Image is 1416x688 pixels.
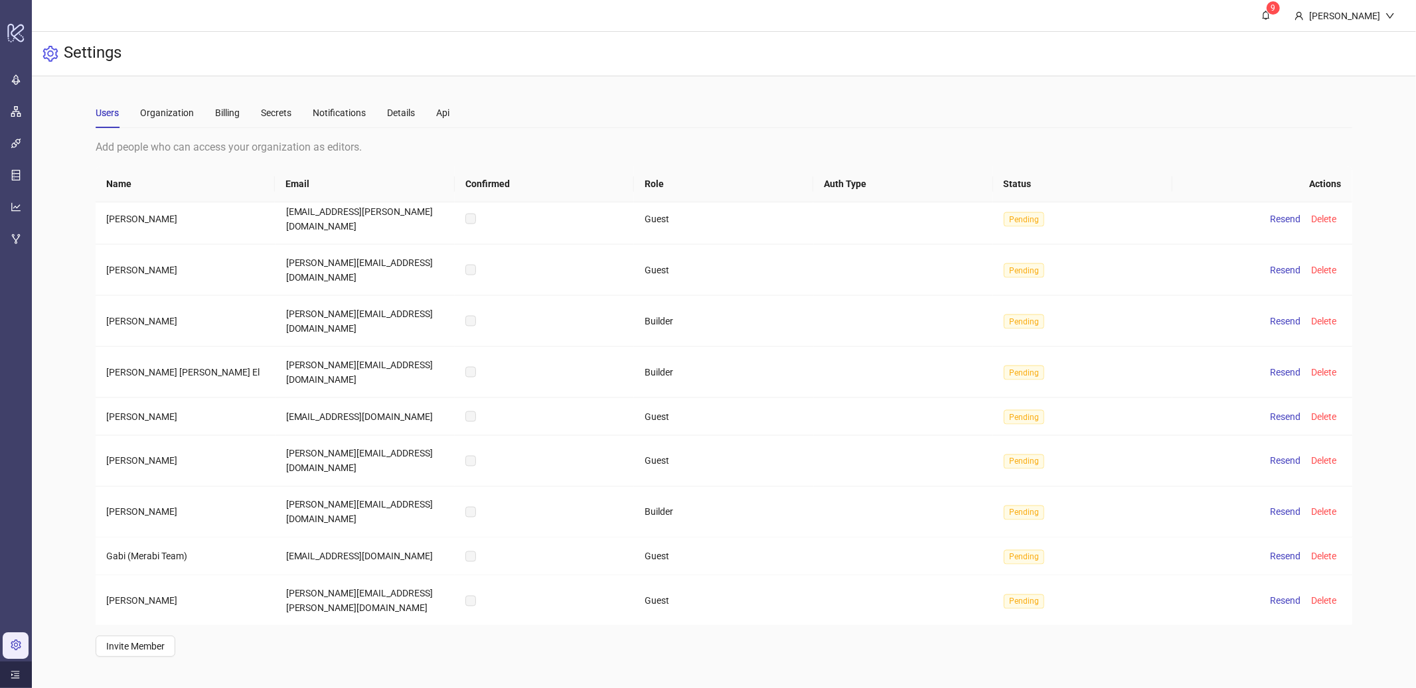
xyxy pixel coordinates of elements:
[1270,456,1300,466] span: Resend
[275,296,455,347] td: [PERSON_NAME][EMAIL_ADDRESS][DOMAIN_NAME]
[1306,364,1342,380] button: Delete
[1385,11,1395,21] span: down
[634,166,813,202] th: Role
[1295,11,1304,21] span: user
[1306,549,1342,565] button: Delete
[1311,596,1336,606] span: Delete
[1004,594,1044,609] span: Pending
[1270,411,1300,422] span: Resend
[1270,265,1300,275] span: Resend
[1265,549,1306,565] button: Resend
[1265,262,1306,278] button: Resend
[96,398,275,436] td: [PERSON_NAME]
[1311,551,1336,562] span: Delete
[275,436,455,487] td: [PERSON_NAME][EMAIL_ADDRESS][DOMAIN_NAME]
[1306,504,1342,520] button: Delete
[1265,593,1306,609] button: Resend
[993,166,1172,202] th: Status
[96,245,275,296] td: [PERSON_NAME]
[1270,214,1300,224] span: Resend
[1311,214,1336,224] span: Delete
[1270,316,1300,326] span: Resend
[215,105,240,120] div: Billing
[96,347,275,398] td: [PERSON_NAME] [PERSON_NAME] El
[634,296,813,347] td: Builder
[1311,265,1336,275] span: Delete
[1311,507,1336,517] span: Delete
[1306,409,1342,425] button: Delete
[275,398,455,436] td: [EMAIL_ADDRESS][DOMAIN_NAME]
[1265,211,1306,227] button: Resend
[96,576,275,627] td: [PERSON_NAME]
[387,105,415,120] div: Details
[106,641,165,652] span: Invite Member
[96,139,1352,155] div: Add people who can access your organization as editors.
[1004,314,1044,329] span: Pending
[275,576,455,627] td: [PERSON_NAME][EMAIL_ADDRESS][PERSON_NAME][DOMAIN_NAME]
[634,576,813,627] td: Guest
[140,105,194,120] div: Organization
[1270,367,1300,378] span: Resend
[1265,313,1306,329] button: Resend
[275,347,455,398] td: [PERSON_NAME][EMAIL_ADDRESS][DOMAIN_NAME]
[96,436,275,487] td: [PERSON_NAME]
[1004,410,1044,425] span: Pending
[1265,409,1306,425] button: Resend
[634,245,813,296] td: Guest
[261,105,291,120] div: Secrets
[1267,1,1280,15] sup: 9
[1004,550,1044,565] span: Pending
[1004,454,1044,469] span: Pending
[1265,453,1306,469] button: Resend
[436,105,449,120] div: Api
[634,487,813,538] td: Builder
[1172,166,1352,202] th: Actions
[634,538,813,576] td: Guest
[275,166,454,202] th: Email
[11,670,20,679] span: menu-unfold
[1004,506,1044,520] span: Pending
[96,105,119,120] div: Users
[1261,11,1271,20] span: bell
[1311,456,1336,466] span: Delete
[96,487,275,538] td: [PERSON_NAME]
[1306,453,1342,469] button: Delete
[42,46,58,62] span: setting
[275,538,455,576] td: [EMAIL_ADDRESS][DOMAIN_NAME]
[96,538,275,576] td: Gabi (Merabi Team)
[634,194,813,245] td: Guest
[1306,313,1342,329] button: Delete
[634,347,813,398] td: Builder
[11,234,21,244] span: fork
[96,194,275,245] td: [PERSON_NAME]
[1265,504,1306,520] button: Resend
[1311,316,1336,326] span: Delete
[1270,507,1300,517] span: Resend
[634,436,813,487] td: Guest
[275,194,455,245] td: [EMAIL_ADDRESS][PERSON_NAME][DOMAIN_NAME]
[275,487,455,538] td: [PERSON_NAME][EMAIL_ADDRESS][DOMAIN_NAME]
[1270,551,1300,562] span: Resend
[96,296,275,347] td: [PERSON_NAME]
[455,166,634,202] th: Confirmed
[64,42,121,65] h3: Settings
[96,166,275,202] th: Name
[1270,596,1300,606] span: Resend
[1311,411,1336,422] span: Delete
[275,245,455,296] td: [PERSON_NAME][EMAIL_ADDRESS][DOMAIN_NAME]
[1271,3,1276,13] span: 9
[1306,211,1342,227] button: Delete
[1306,593,1342,609] button: Delete
[96,636,175,657] button: Invite Member
[813,166,992,202] th: Auth Type
[1004,366,1044,380] span: Pending
[313,105,366,120] div: Notifications
[1311,367,1336,378] span: Delete
[1304,9,1385,23] div: [PERSON_NAME]
[1004,263,1044,278] span: Pending
[1004,212,1044,227] span: Pending
[1265,364,1306,380] button: Resend
[1306,262,1342,278] button: Delete
[634,398,813,436] td: Guest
